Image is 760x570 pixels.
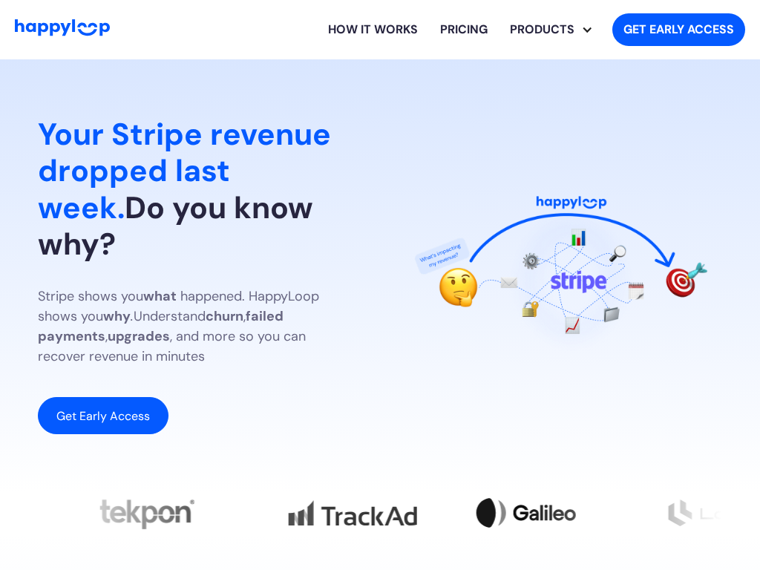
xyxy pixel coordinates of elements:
[499,6,600,53] div: Explore HappyLoop use cases
[499,21,586,39] div: PRODUCTS
[510,6,600,53] div: PRODUCTS
[612,13,745,46] a: Get started with HappyLoop
[38,117,356,263] h1: Do you know why?
[103,307,131,325] strong: why
[131,307,134,325] em: .
[38,114,331,227] span: Your Stripe revenue dropped last week.
[143,287,177,305] strong: what
[15,19,110,36] img: HappyLoop Logo
[206,307,243,325] strong: churn
[317,6,429,53] a: Learn how HappyLoop works
[108,327,170,345] strong: upgrades
[38,286,356,367] p: Stripe shows you happened. HappyLoop shows you Understand , , , and more so you can recover reven...
[38,307,284,345] strong: failed payments
[429,6,499,53] a: View HappyLoop pricing plans
[38,397,168,434] a: Get Early Access
[15,19,110,40] a: Go to Home Page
